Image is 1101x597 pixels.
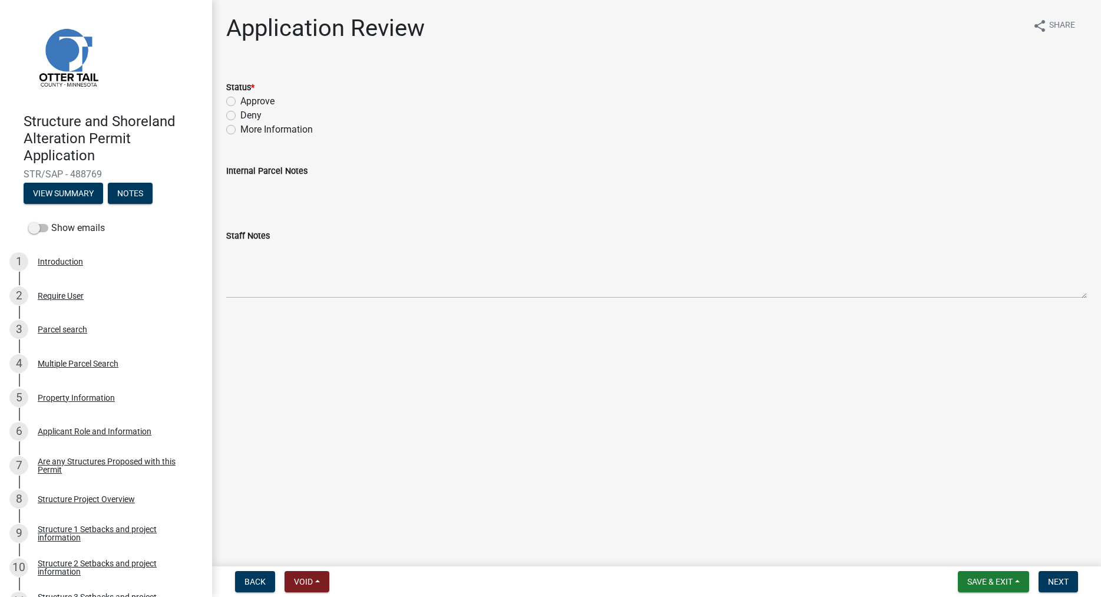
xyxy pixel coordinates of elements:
[38,559,193,576] div: Structure 2 Setbacks and project information
[9,558,28,577] div: 10
[235,571,275,592] button: Back
[226,14,425,42] h1: Application Review
[294,577,313,586] span: Void
[1023,14,1085,37] button: shareShare
[24,169,189,180] span: STR/SAP - 488769
[108,190,153,199] wm-modal-confirm: Notes
[38,292,84,300] div: Require User
[226,84,254,92] label: Status
[1039,571,1078,592] button: Next
[9,286,28,305] div: 2
[967,577,1013,586] span: Save & Exit
[38,525,193,542] div: Structure 1 Setbacks and project information
[226,232,270,240] label: Staff Notes
[9,456,28,475] div: 7
[9,490,28,509] div: 8
[244,577,266,586] span: Back
[9,252,28,271] div: 1
[226,167,308,176] label: Internal Parcel Notes
[1033,19,1047,33] i: share
[958,571,1029,592] button: Save & Exit
[9,524,28,543] div: 9
[38,495,135,503] div: Structure Project Overview
[285,571,329,592] button: Void
[24,113,203,164] h4: Structure and Shoreland Alteration Permit Application
[240,123,313,137] label: More Information
[9,422,28,441] div: 6
[38,359,118,368] div: Multiple Parcel Search
[38,394,115,402] div: Property Information
[1049,19,1075,33] span: Share
[24,12,112,101] img: Otter Tail County, Minnesota
[9,320,28,339] div: 3
[24,190,103,199] wm-modal-confirm: Summary
[24,183,103,204] button: View Summary
[38,457,193,474] div: Are any Structures Proposed with this Permit
[1048,577,1069,586] span: Next
[9,388,28,407] div: 5
[38,427,151,436] div: Applicant Role and Information
[240,108,262,123] label: Deny
[38,258,83,266] div: Introduction
[9,354,28,373] div: 4
[108,183,153,204] button: Notes
[38,325,87,334] div: Parcel search
[240,94,275,108] label: Approve
[28,221,105,235] label: Show emails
